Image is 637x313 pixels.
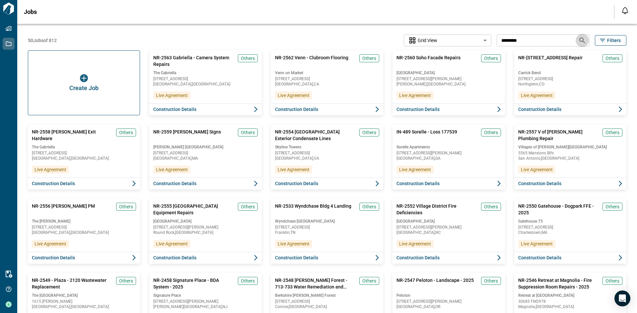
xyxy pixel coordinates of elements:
[518,77,622,81] span: [STREET_ADDRESS]
[32,293,136,298] span: The [GEOGRAPHIC_DATA]
[518,305,622,309] span: Magnolia , [GEOGRAPHIC_DATA]
[518,254,561,261] span: Construction Details
[24,9,37,15] span: Jobs
[80,74,88,82] img: icon button
[521,92,553,99] span: Live Agreement
[396,293,501,298] span: Peloton
[484,278,498,284] span: Others
[32,129,113,142] span: NR-2558 [PERSON_NAME] Exit Hardware
[362,278,376,284] span: Others
[275,151,379,155] span: [STREET_ADDRESS]
[241,203,255,210] span: Others
[275,305,379,309] span: Conroe , [GEOGRAPHIC_DATA]
[275,293,379,298] span: Berkshire [PERSON_NAME] Forest
[514,103,626,115] button: Construction Details
[396,231,501,235] span: [GEOGRAPHIC_DATA] , NC
[518,225,622,229] span: [STREET_ADDRESS]
[518,70,622,76] span: Carrick Bend
[153,144,257,150] span: [PERSON_NAME] [GEOGRAPHIC_DATA]
[153,305,257,309] span: [PERSON_NAME][GEOGRAPHIC_DATA] , NJ
[275,203,351,216] span: NR-2533 Wyndchase Bldg 4 Landing
[153,293,257,298] span: Signature Place
[396,299,501,303] span: [STREET_ADDRESS][PERSON_NAME]
[149,103,261,115] button: Construction Details
[32,277,113,290] span: NR-2549 - Plaza - 2120 Wastewater Replacement
[396,225,501,229] span: [STREET_ADDRESS][PERSON_NAME]
[392,103,505,115] button: Construction Details
[518,180,561,187] span: Construction Details
[275,225,379,229] span: [STREET_ADDRESS]
[605,129,619,136] span: Others
[119,203,133,210] span: Others
[241,278,255,284] span: Others
[396,82,501,86] span: [PERSON_NAME] , [GEOGRAPHIC_DATA]
[396,54,460,68] span: NR-2560 Soho Facade Repairs
[518,231,622,235] span: Charlestown , MA
[156,240,188,247] span: Live Agreement
[271,252,383,264] button: Construction Details
[362,55,376,62] span: Others
[35,166,66,173] span: Live Agreement
[153,54,235,68] span: NR-2563 Gabriella - Camera System Repairs
[275,106,318,113] span: Construction Details
[362,203,376,210] span: Others
[153,219,257,224] span: [GEOGRAPHIC_DATA]
[518,54,583,68] span: NR-[STREET_ADDRESS] Repair
[275,231,379,235] span: Franklin , TN
[275,77,379,81] span: [STREET_ADDRESS]
[404,34,491,47] div: Without label
[275,82,379,86] span: [GEOGRAPHIC_DATA] , CA
[396,77,501,81] span: [STREET_ADDRESS][PERSON_NAME]
[484,129,498,136] span: Others
[153,70,257,76] span: The Gabriella
[595,35,626,46] button: Filters
[69,85,99,91] span: Create Job
[32,156,136,160] span: [GEOGRAPHIC_DATA] , [GEOGRAPHIC_DATA]
[396,219,501,224] span: [GEOGRAPHIC_DATA]
[396,151,501,155] span: [STREET_ADDRESS][PERSON_NAME]
[396,180,440,187] span: Construction Details
[28,37,57,44] span: 50 Jobs of 812
[153,77,257,81] span: [STREET_ADDRESS]
[153,231,257,235] span: Round Rock , [GEOGRAPHIC_DATA]
[275,70,379,76] span: Venn on Market
[396,254,440,261] span: Construction Details
[396,70,501,76] span: [GEOGRAPHIC_DATA]
[153,203,235,216] span: NR-2555 [GEOGRAPHIC_DATA] Equipment Repairs
[620,5,630,16] button: Open notification feed
[119,278,133,284] span: Others
[32,225,136,229] span: [STREET_ADDRESS]
[119,129,133,136] span: Others
[518,82,622,86] span: Northglenn , CO
[518,151,622,155] span: 5565 Mansions Blfs
[396,129,457,142] span: IN-489 Sorelle - Loss 177539
[518,219,622,224] span: Gatehouse 75
[518,129,600,142] span: NR-2557 V of [PERSON_NAME] Plumbing Repair
[241,129,255,136] span: Others
[153,225,257,229] span: [STREET_ADDRESS][PERSON_NAME]
[275,180,318,187] span: Construction Details
[149,252,261,264] button: Construction Details
[392,252,505,264] button: Construction Details
[278,240,310,247] span: Live Agreement
[518,299,622,303] span: 30685 FM2978
[607,37,621,44] span: Filters
[153,151,257,155] span: [STREET_ADDRESS]
[153,82,257,86] span: [GEOGRAPHIC_DATA] , [GEOGRAPHIC_DATA]
[396,277,474,290] span: NR-2547 Peloton - Landscape - 2025
[605,278,619,284] span: Others
[514,252,626,264] button: Construction Details
[484,203,498,210] span: Others
[32,151,136,155] span: [STREET_ADDRESS]
[153,254,196,261] span: Construction Details
[156,92,188,99] span: Live Agreement
[28,252,140,264] button: Construction Details
[275,54,348,68] span: NR-2562 Venn - Clubroom Flooring
[278,166,310,173] span: Live Agreement
[396,106,440,113] span: Construction Details
[275,254,318,261] span: Construction Details
[362,129,376,136] span: Others
[518,293,622,298] span: Retreat at [GEOGRAPHIC_DATA]
[275,277,357,290] span: NR-2548 [PERSON_NAME] Forest - 713-733 Water Remediation and Restoration - 2025
[518,277,600,290] span: NR-2546 Retreat at Magnolia - Fire Suppression Room Repairs - 2025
